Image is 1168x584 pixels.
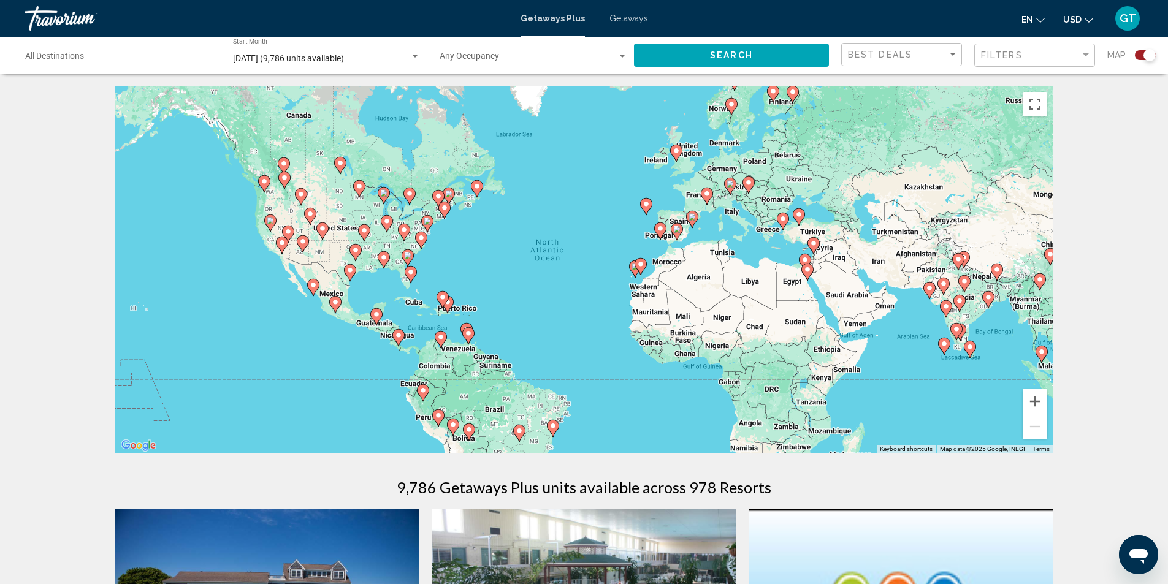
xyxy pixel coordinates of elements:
a: Getaways [609,13,648,23]
mat-select: Sort by [848,50,958,60]
button: Toggle fullscreen view [1023,92,1047,116]
span: USD [1063,15,1082,25]
button: Keyboard shortcuts [880,445,933,453]
button: Zoom in [1023,389,1047,414]
button: Change language [1021,10,1045,28]
button: User Menu [1112,6,1143,31]
span: Filters [981,50,1023,60]
button: Filter [974,43,1095,68]
span: Best Deals [848,50,912,59]
span: en [1021,15,1033,25]
a: Getaways Plus [521,13,585,23]
a: Open this area in Google Maps (opens a new window) [118,438,159,453]
span: GT [1120,12,1136,25]
span: Map data ©2025 Google, INEGI [940,446,1025,452]
button: Change currency [1063,10,1093,28]
button: Search [634,44,829,66]
span: [DATE] (9,786 units available) [233,53,344,63]
button: Zoom out [1023,414,1047,439]
img: Google [118,438,159,453]
iframe: Button to launch messaging window [1119,535,1158,574]
a: Terms [1032,446,1050,452]
a: Travorium [25,6,508,31]
span: Map [1107,47,1126,64]
span: Search [710,51,753,61]
h1: 9,786 Getaways Plus units available across 978 Resorts [397,478,771,496]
